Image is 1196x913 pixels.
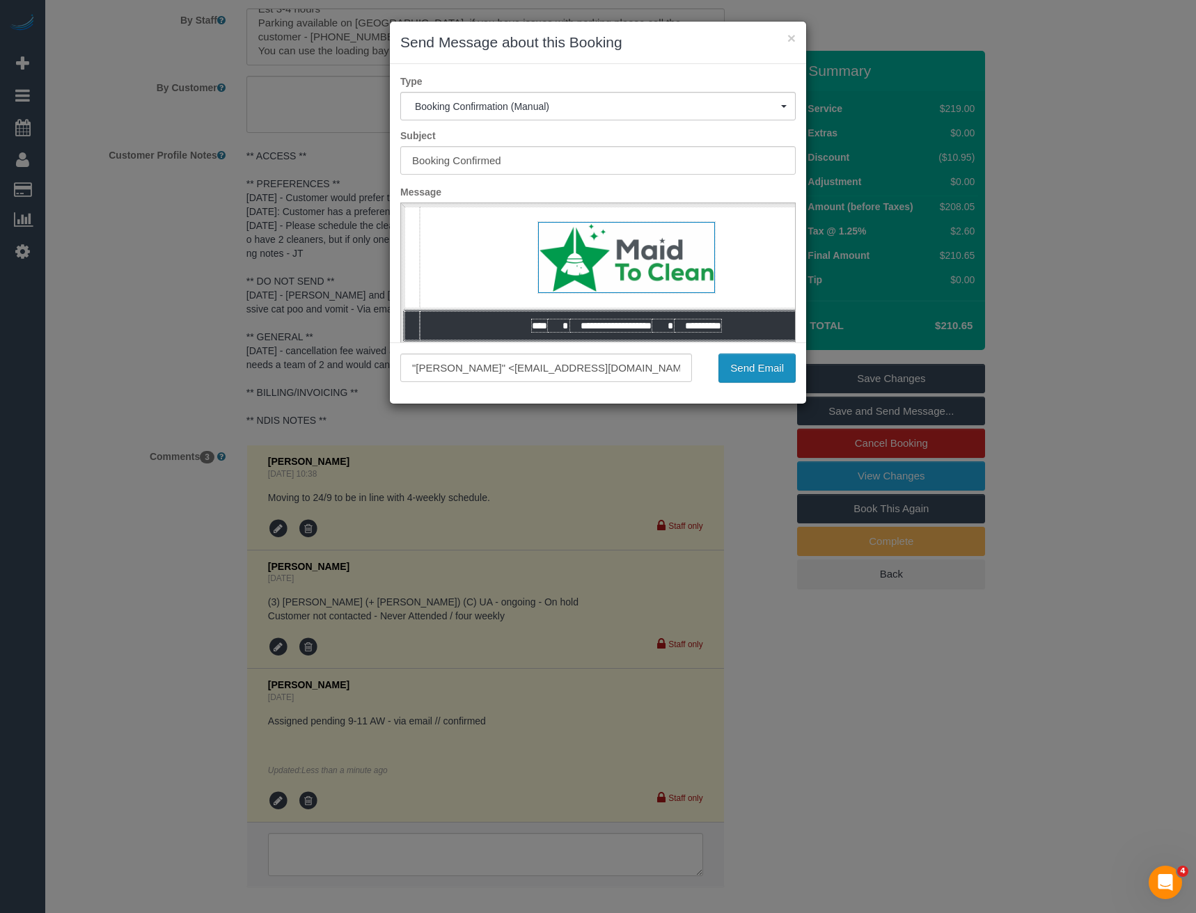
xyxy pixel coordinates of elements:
[400,146,796,175] input: Subject
[390,129,806,143] label: Subject
[415,101,781,112] span: Booking Confirmation (Manual)
[400,32,796,53] h3: Send Message about this Booking
[400,92,796,120] button: Booking Confirmation (Manual)
[390,74,806,88] label: Type
[1149,866,1182,899] iframe: Intercom live chat
[390,185,806,199] label: Message
[1177,866,1188,877] span: 4
[718,354,796,383] button: Send Email
[401,203,795,420] iframe: Rich Text Editor, editor1
[787,31,796,45] button: ×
